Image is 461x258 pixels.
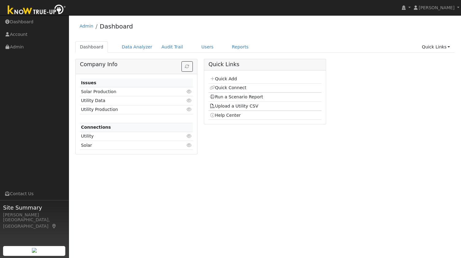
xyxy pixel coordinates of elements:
td: Solar [80,141,175,150]
a: Quick Add [210,76,237,81]
td: Solar Production [80,87,175,96]
h5: Company Info [80,61,193,68]
i: Click to view [186,107,192,112]
td: Utility Data [80,96,175,105]
a: Quick Connect [210,85,246,90]
h5: Quick Links [208,61,321,68]
a: Admin [80,24,93,28]
a: Dashboard [100,23,133,30]
a: Reports [227,41,253,53]
strong: Connections [81,125,111,130]
a: Quick Links [417,41,455,53]
a: Upload a Utility CSV [210,104,258,108]
td: Utility [80,132,175,141]
i: Click to view [186,134,192,138]
span: [PERSON_NAME] [419,5,455,10]
div: [PERSON_NAME] [3,212,66,218]
a: Dashboard [75,41,108,53]
a: Users [197,41,218,53]
i: Click to view [186,89,192,94]
a: Help Center [210,113,241,118]
a: Data Analyzer [117,41,157,53]
div: [GEOGRAPHIC_DATA], [GEOGRAPHIC_DATA] [3,217,66,230]
a: Map [51,224,57,229]
i: Click to view [186,98,192,103]
a: Audit Trail [157,41,188,53]
img: Know True-Up [5,3,69,17]
i: Click to view [186,143,192,147]
a: Run a Scenario Report [210,94,263,99]
td: Utility Production [80,105,175,114]
img: retrieve [32,248,37,253]
strong: Issues [81,80,96,85]
span: Site Summary [3,203,66,212]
